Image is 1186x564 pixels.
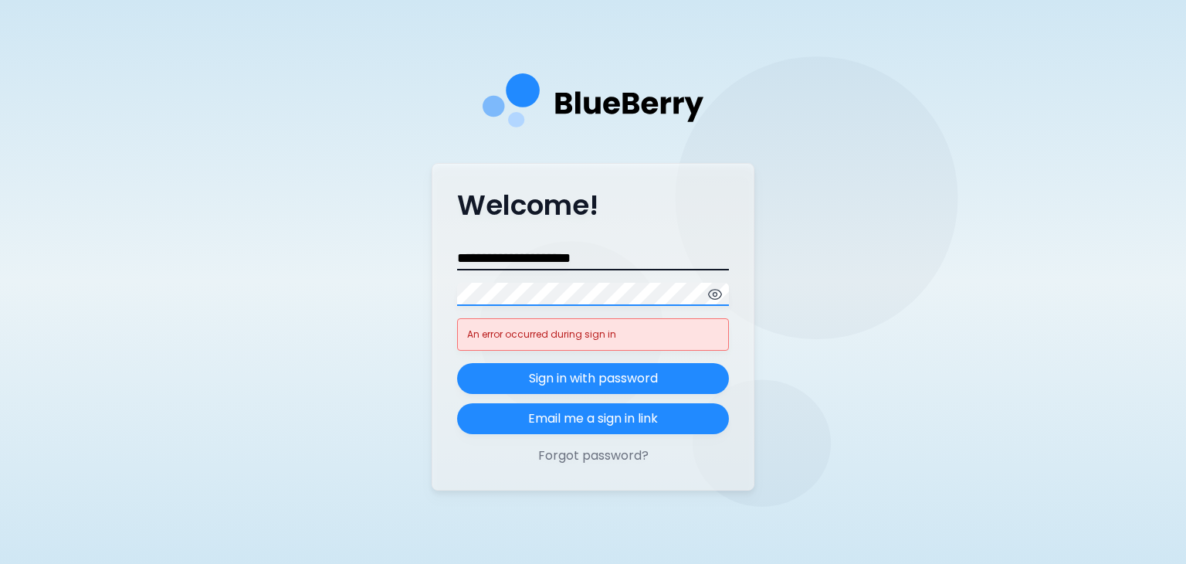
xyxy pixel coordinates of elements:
[457,403,729,434] button: Email me a sign in link
[457,318,729,351] div: An error occurred during sign in
[457,189,729,223] p: Welcome!
[529,369,658,388] p: Sign in with password
[483,73,704,138] img: company logo
[457,447,729,465] button: Forgot password?
[457,363,729,394] button: Sign in with password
